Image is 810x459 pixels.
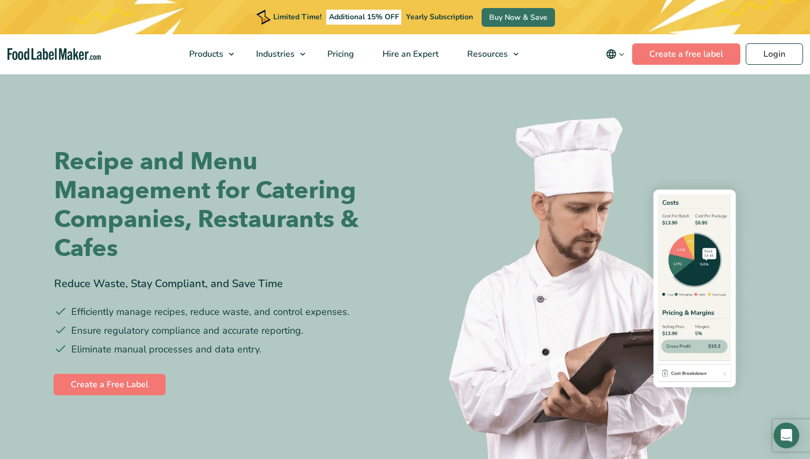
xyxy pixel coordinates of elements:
[54,374,166,395] a: Create a Free Label
[632,43,740,65] a: Create a free label
[273,12,321,22] span: Limited Time!
[54,276,397,292] div: Reduce Waste, Stay Compliant, and Save Time
[746,43,803,65] a: Login
[369,34,451,74] a: Hire an Expert
[464,48,509,60] span: Resources
[54,147,397,263] h1: Recipe and Menu Management for Catering Companies, Restaurants & Cafes
[54,305,397,319] li: Efficiently manage recipes, reduce waste, and control expenses.
[253,48,296,60] span: Industries
[379,48,440,60] span: Hire an Expert
[453,34,524,74] a: Resources
[54,323,397,338] li: Ensure regulatory compliance and accurate reporting.
[186,48,224,60] span: Products
[242,34,311,74] a: Industries
[175,34,239,74] a: Products
[774,423,799,448] div: Open Intercom Messenger
[326,10,402,25] span: Additional 15% OFF
[482,8,555,27] a: Buy Now & Save
[54,342,397,357] li: Eliminate manual processes and data entry.
[406,12,473,22] span: Yearly Subscription
[324,48,355,60] span: Pricing
[313,34,366,74] a: Pricing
